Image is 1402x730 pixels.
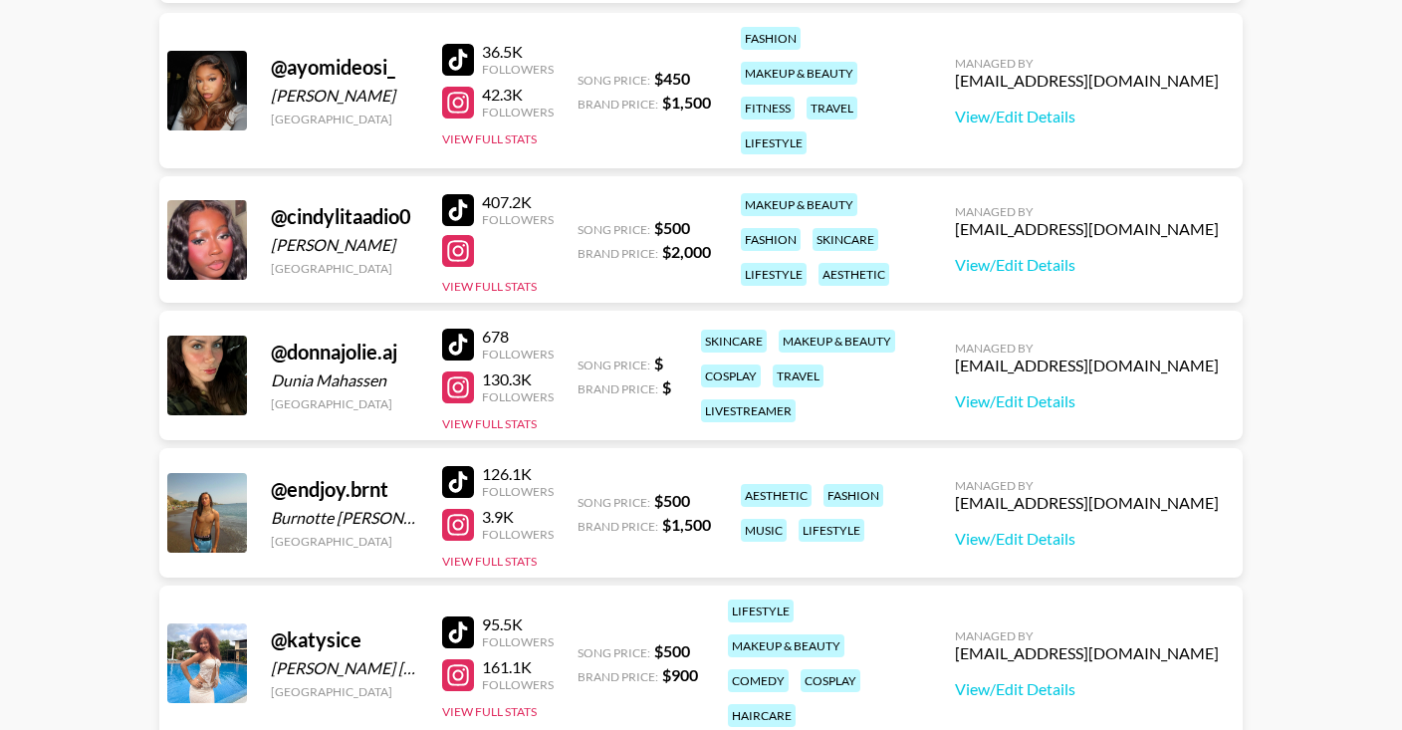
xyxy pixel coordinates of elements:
div: cosplay [701,365,761,387]
div: travel [773,365,823,387]
strong: $ 2,000 [662,242,711,261]
a: View/Edit Details [955,529,1219,549]
div: cosplay [801,669,860,692]
div: Managed By [955,56,1219,71]
a: View/Edit Details [955,255,1219,275]
div: Followers [482,62,554,77]
div: 36.5K [482,42,554,62]
div: 130.3K [482,369,554,389]
div: makeup & beauty [741,62,857,85]
button: View Full Stats [442,704,537,719]
a: View/Edit Details [955,391,1219,411]
div: aesthetic [818,263,889,286]
div: Followers [482,389,554,404]
div: travel [807,97,857,120]
span: Brand Price: [578,519,658,534]
strong: $ 1,500 [662,93,711,112]
div: skincare [701,330,767,353]
strong: $ 1,500 [662,515,711,534]
div: @ cindylitaadio0 [271,204,418,229]
div: [PERSON_NAME] [271,235,418,255]
strong: $ 500 [654,491,690,510]
div: [GEOGRAPHIC_DATA] [271,534,418,549]
div: lifestyle [799,519,864,542]
div: skincare [813,228,878,251]
span: Brand Price: [578,97,658,112]
a: View/Edit Details [955,107,1219,126]
button: View Full Stats [442,131,537,146]
div: [EMAIL_ADDRESS][DOMAIN_NAME] [955,493,1219,513]
div: 678 [482,327,554,347]
div: livestreamer [701,399,796,422]
div: Followers [482,347,554,362]
div: makeup & beauty [741,193,857,216]
div: 161.1K [482,657,554,677]
div: makeup & beauty [779,330,895,353]
div: lifestyle [741,131,807,154]
div: makeup & beauty [728,634,844,657]
div: [EMAIL_ADDRESS][DOMAIN_NAME] [955,219,1219,239]
div: Managed By [955,478,1219,493]
div: [EMAIL_ADDRESS][DOMAIN_NAME] [955,356,1219,375]
div: [GEOGRAPHIC_DATA] [271,112,418,126]
button: View Full Stats [442,416,537,431]
span: Song Price: [578,358,650,372]
div: aesthetic [741,484,812,507]
div: 95.5K [482,614,554,634]
a: View/Edit Details [955,679,1219,699]
button: View Full Stats [442,279,537,294]
div: Followers [482,105,554,120]
div: @ ayomideosi_ [271,55,418,80]
strong: $ 500 [654,218,690,237]
span: Song Price: [578,73,650,88]
div: music [741,519,787,542]
div: @ katysice [271,627,418,652]
div: Managed By [955,341,1219,356]
div: @ endjoy.brnt [271,477,418,502]
div: @ donnajolie.aj [271,340,418,365]
div: 126.1K [482,464,554,484]
div: 407.2K [482,192,554,212]
div: Dunia Mahassen [271,370,418,390]
div: [EMAIL_ADDRESS][DOMAIN_NAME] [955,643,1219,663]
div: Followers [482,212,554,227]
button: View Full Stats [442,554,537,569]
div: fashion [823,484,883,507]
div: 42.3K [482,85,554,105]
div: Burnotte [PERSON_NAME] [271,508,418,528]
strong: $ 450 [654,69,690,88]
span: Song Price: [578,222,650,237]
div: comedy [728,669,789,692]
div: haircare [728,704,796,727]
div: [GEOGRAPHIC_DATA] [271,396,418,411]
div: fitness [741,97,795,120]
div: Followers [482,527,554,542]
strong: $ [662,377,671,396]
div: [GEOGRAPHIC_DATA] [271,261,418,276]
span: Brand Price: [578,381,658,396]
div: lifestyle [728,600,794,622]
div: Followers [482,677,554,692]
div: fashion [741,27,801,50]
div: Followers [482,634,554,649]
div: [PERSON_NAME] [PERSON_NAME] [271,658,418,678]
strong: $ [654,354,663,372]
span: Song Price: [578,645,650,660]
div: Managed By [955,628,1219,643]
div: [EMAIL_ADDRESS][DOMAIN_NAME] [955,71,1219,91]
div: Followers [482,484,554,499]
div: 3.9K [482,507,554,527]
span: Brand Price: [578,669,658,684]
div: fashion [741,228,801,251]
span: Song Price: [578,495,650,510]
strong: $ 500 [654,641,690,660]
div: [PERSON_NAME] [271,86,418,106]
div: lifestyle [741,263,807,286]
div: Managed By [955,204,1219,219]
div: [GEOGRAPHIC_DATA] [271,684,418,699]
span: Brand Price: [578,246,658,261]
strong: $ 900 [662,665,698,684]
